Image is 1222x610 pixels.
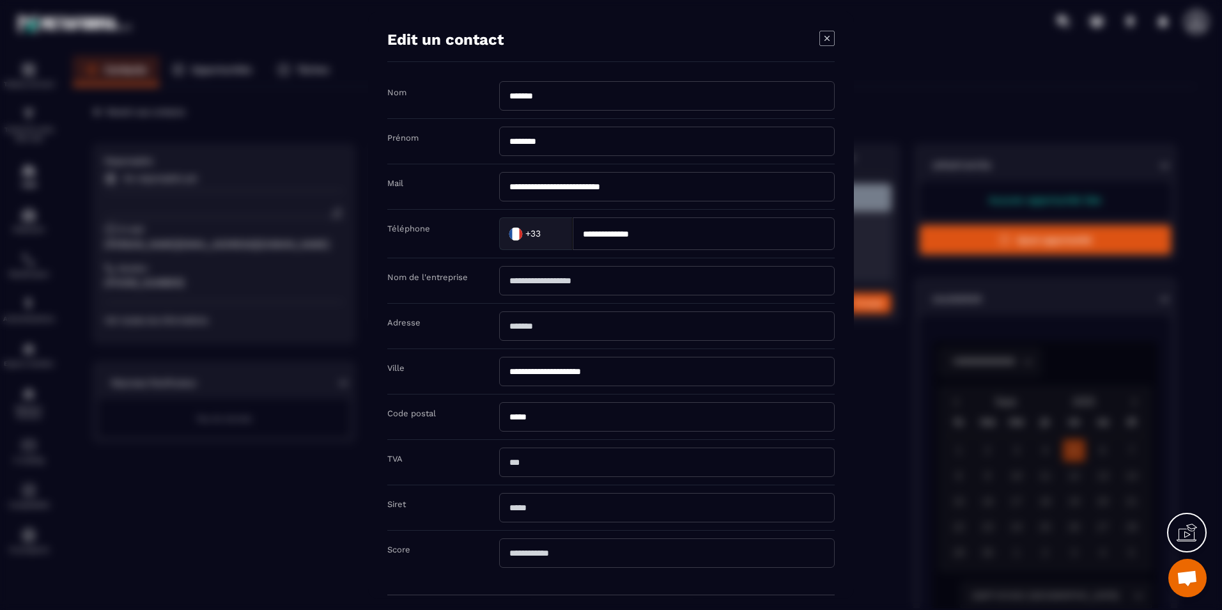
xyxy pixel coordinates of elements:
[525,227,541,240] span: +33
[387,178,403,188] label: Mail
[499,217,573,250] div: Search for option
[387,88,406,97] label: Nom
[543,224,559,243] input: Search for option
[387,133,419,143] label: Prénom
[387,224,430,233] label: Téléphone
[387,545,410,554] label: Score
[387,499,406,509] label: Siret
[387,454,403,464] label: TVA
[1168,559,1207,597] a: Ouvrir le chat
[387,363,405,373] label: Ville
[387,31,504,49] h4: Edit un contact
[387,272,468,282] label: Nom de l'entreprise
[387,318,421,327] label: Adresse
[503,221,529,246] img: Country Flag
[387,409,436,418] label: Code postal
